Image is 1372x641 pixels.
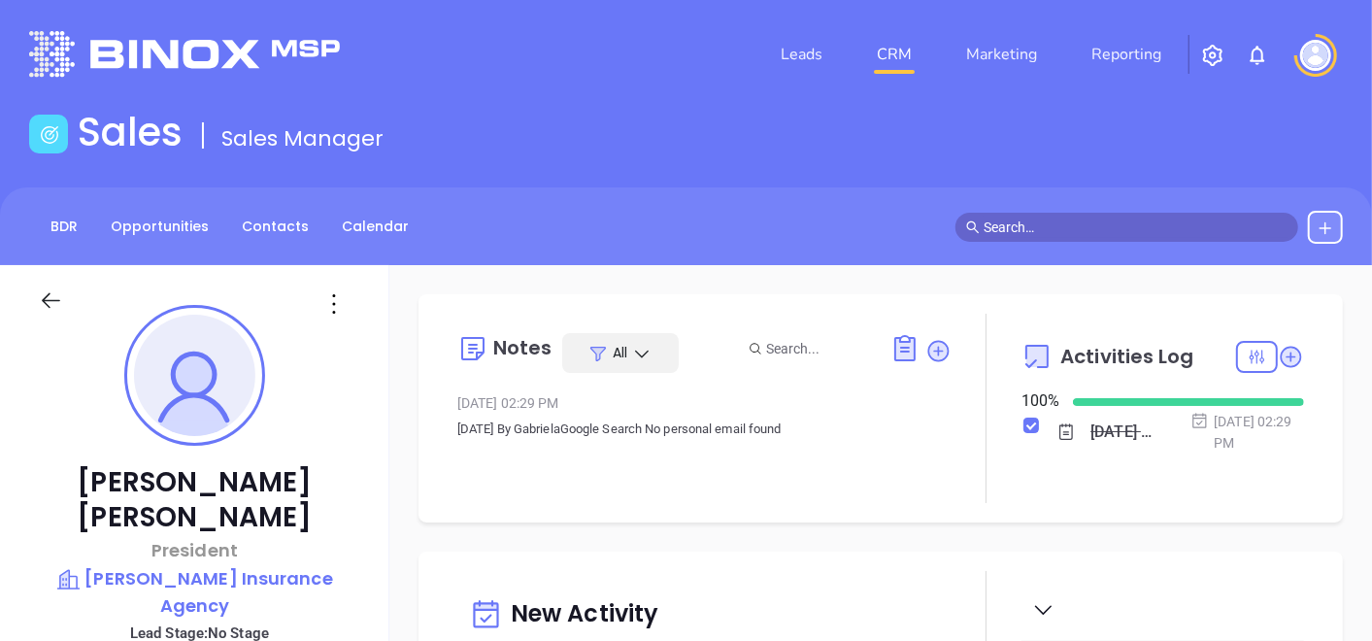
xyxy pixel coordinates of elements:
div: [DATE] 02:29 PM [1190,411,1304,454]
a: Calendar [330,211,420,243]
div: [DATE] By GabrielaGoogle Search No personal email found [1090,418,1155,447]
img: profile-user [134,315,255,436]
p: President [39,537,351,563]
a: Reporting [1084,35,1169,74]
input: Search... [766,338,869,359]
img: iconNotification [1246,44,1269,67]
span: Activities Log [1060,347,1193,366]
input: Search… [984,217,1288,238]
a: Opportunities [99,211,220,243]
div: Notes [493,338,552,357]
img: iconSetting [1201,44,1224,67]
a: CRM [869,35,920,74]
div: New Activity [469,590,940,640]
a: Contacts [230,211,320,243]
a: [PERSON_NAME] Insurance Agency [39,565,351,619]
p: [DATE] By GabrielaGoogle Search No personal email found [457,418,952,441]
span: Sales Manager [221,123,384,153]
span: search [966,220,980,234]
img: logo [29,31,340,77]
img: user [1300,40,1331,71]
span: All [613,343,627,362]
a: BDR [39,211,89,243]
p: [PERSON_NAME] [PERSON_NAME] [39,465,351,535]
a: Leads [773,35,830,74]
div: 100 % [1021,389,1049,413]
a: Marketing [958,35,1045,74]
div: [DATE] 02:29 PM [457,388,952,418]
h1: Sales [78,109,183,155]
